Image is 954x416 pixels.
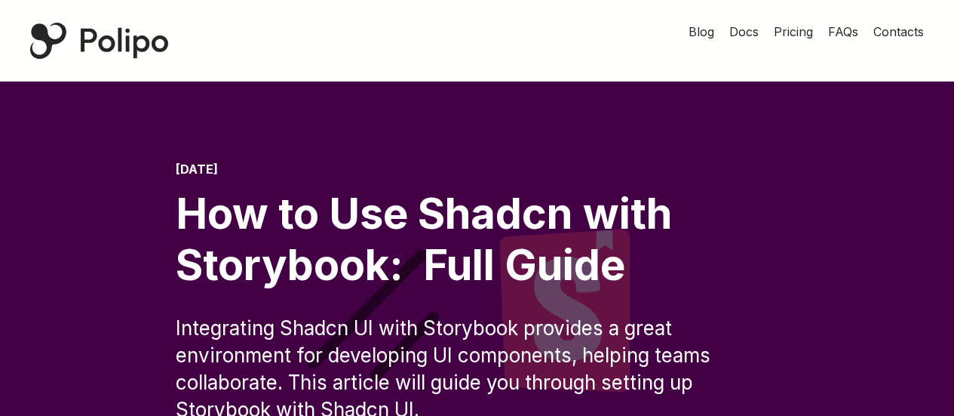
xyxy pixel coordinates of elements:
[828,24,858,39] span: FAQs
[873,24,924,39] span: Contacts
[774,24,813,39] span: Pricing
[828,23,858,41] a: FAQs
[176,162,218,177] time: [DATE]
[729,24,759,39] span: Docs
[689,23,714,41] a: Blog
[729,23,759,41] a: Docs
[176,189,779,290] div: How to Use Shadcn with Storybook: Full Guide
[774,23,813,41] a: Pricing
[689,24,714,39] span: Blog
[873,23,924,41] a: Contacts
